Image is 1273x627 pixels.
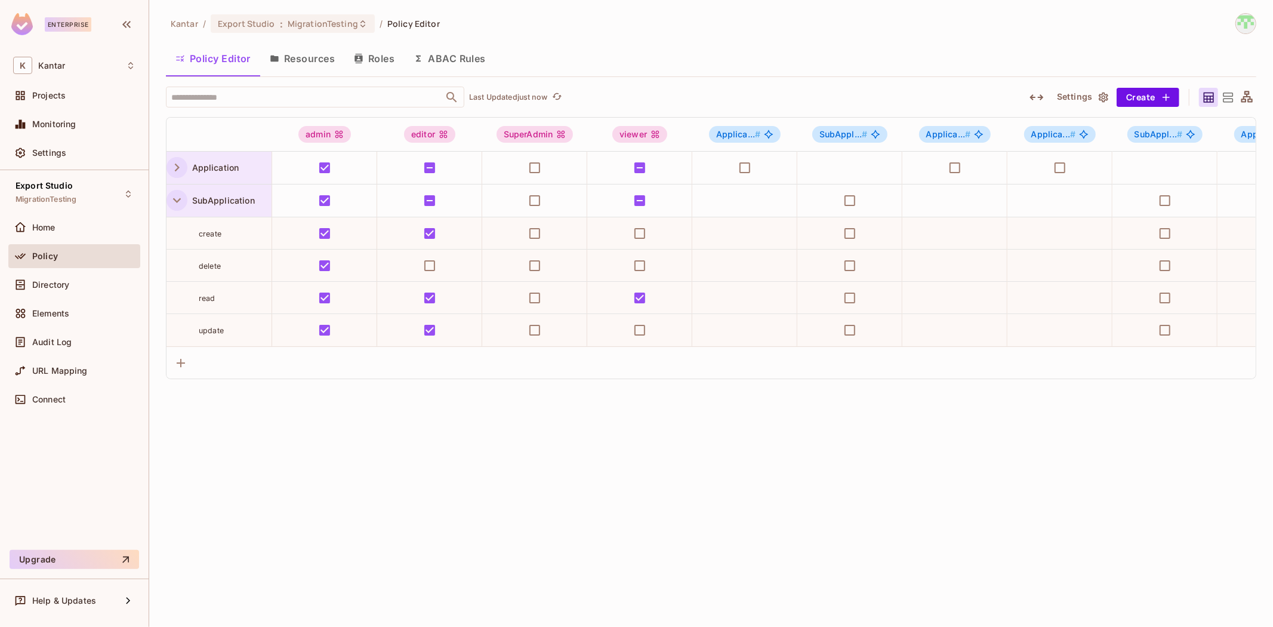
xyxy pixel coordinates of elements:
span: Connect [32,395,66,404]
span: # [1070,129,1075,139]
span: Projects [32,91,66,100]
span: Policy Editor [387,18,440,29]
img: SReyMgAAAABJRU5ErkJggg== [11,13,33,35]
button: Roles [344,44,404,73]
div: viewer [612,126,667,143]
span: SubAppl... [819,129,868,139]
span: Application#StandardUser [1024,126,1096,143]
span: Directory [32,280,69,290]
button: Upgrade [10,550,139,569]
span: # [965,129,970,139]
button: Open [443,89,460,106]
span: MigrationTesting [288,18,358,29]
span: Applica... [716,129,761,139]
span: Help & Updates [32,596,96,606]
span: delete [199,262,221,271]
button: Resources [260,44,344,73]
span: K [13,57,32,74]
span: URL Mapping [32,366,88,376]
span: Audit Log [32,337,72,347]
span: SubApplication#StandardUser [1127,126,1203,143]
span: Application#AdminUser [709,126,781,143]
span: create [199,229,221,238]
span: SubAppl... [1135,129,1183,139]
div: admin [298,126,351,143]
span: Export Studio [218,18,275,29]
span: SubApplication#AdminUser [812,126,888,143]
span: Applica... [926,129,971,139]
span: Monitoring [32,119,76,129]
span: Workspace: Kantar [38,61,65,70]
div: Enterprise [45,17,91,32]
span: Export Studio [16,181,73,190]
span: Home [32,223,56,232]
button: Policy Editor [166,44,260,73]
span: Policy [32,251,58,261]
div: editor [404,126,455,143]
span: MigrationTesting [16,195,76,204]
span: : [279,19,283,29]
span: Click to refresh data [547,90,564,105]
span: Application [187,162,239,173]
button: refresh [550,90,564,105]
span: Applica... [1031,129,1076,139]
img: Devesh.Kumar@Kantar.com [1236,14,1256,33]
span: Elements [32,309,69,318]
span: # [755,129,760,139]
button: ABAC Rules [404,44,495,73]
span: read [199,294,215,303]
span: Application#AdminViewer [919,126,991,143]
button: Settings [1052,88,1112,107]
span: # [1177,129,1182,139]
button: Create [1117,88,1179,107]
div: SuperAdmin [497,126,574,143]
span: the active workspace [171,18,198,29]
li: / [380,18,383,29]
span: SubApplication [187,195,255,205]
span: refresh [552,91,562,103]
li: / [203,18,206,29]
span: update [199,326,224,335]
span: Settings [32,148,66,158]
p: Last Updated just now [469,93,547,102]
span: # [862,129,867,139]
